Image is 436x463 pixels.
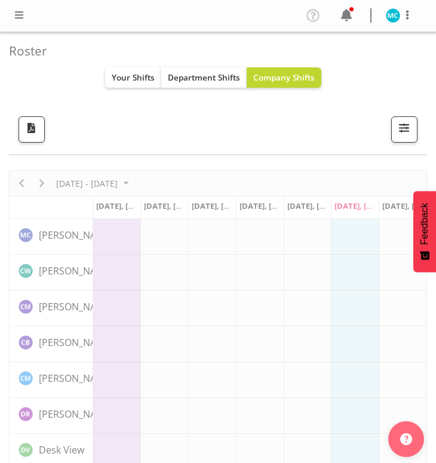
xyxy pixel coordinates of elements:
button: Filter Shifts [391,116,417,143]
button: Feedback - Show survey [413,191,436,272]
img: michelle-cunningham11683.jpg [386,8,400,23]
span: Company Shifts [253,72,315,83]
button: Company Shifts [247,67,321,88]
h4: Roster [9,44,417,58]
span: Your Shifts [112,72,155,83]
button: Your Shifts [105,67,161,88]
span: Feedback [419,203,430,245]
span: Department Shifts [168,72,240,83]
button: Department Shifts [161,67,247,88]
button: Download a PDF of the roster according to the set date range. [19,116,45,143]
img: help-xxl-2.png [400,433,412,445]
